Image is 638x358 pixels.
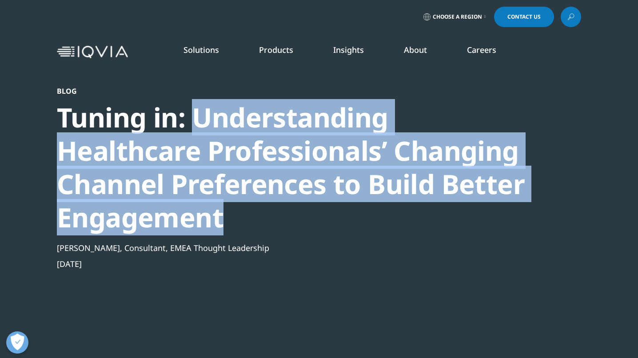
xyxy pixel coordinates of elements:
[57,101,533,234] div: Tuning in: Understanding Healthcare Professionals’ Changing Channel Preferences to Build Better E...
[57,243,533,253] div: [PERSON_NAME], Consultant, EMEA Thought Leadership
[57,259,533,269] div: [DATE]
[57,87,533,95] div: Blog
[259,44,293,55] a: Products
[507,14,541,20] span: Contact Us
[183,44,219,55] a: Solutions
[57,46,128,59] img: IQVIA Healthcare Information Technology and Pharma Clinical Research Company
[433,13,482,20] span: Choose a Region
[467,44,496,55] a: Careers
[6,331,28,354] button: Open Preferences
[404,44,427,55] a: About
[333,44,364,55] a: Insights
[132,31,581,73] nav: Primary
[494,7,554,27] a: Contact Us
